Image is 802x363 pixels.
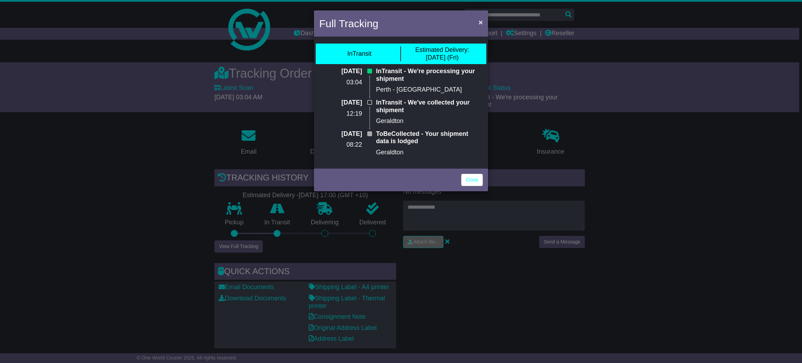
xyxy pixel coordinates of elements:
p: [DATE] [319,68,362,75]
span: × [479,18,483,26]
div: InTransit [347,50,371,58]
p: Geraldton [376,149,483,156]
span: Estimated Delivery: [415,46,469,53]
p: 08:22 [319,141,362,149]
div: [DATE] (Fri) [415,46,469,61]
a: Close [461,174,483,186]
p: ToBeCollected - Your shipment data is lodged [376,130,483,145]
h4: Full Tracking [319,16,378,31]
p: InTransit - We've collected your shipment [376,99,483,114]
p: [DATE] [319,130,362,138]
button: Close [475,15,486,29]
p: 03:04 [319,79,362,86]
p: 12:19 [319,110,362,118]
p: InTransit - We're processing your shipment [376,68,483,83]
p: Geraldton [376,117,483,125]
p: [DATE] [319,99,362,107]
p: Perth - [GEOGRAPHIC_DATA] [376,86,483,94]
